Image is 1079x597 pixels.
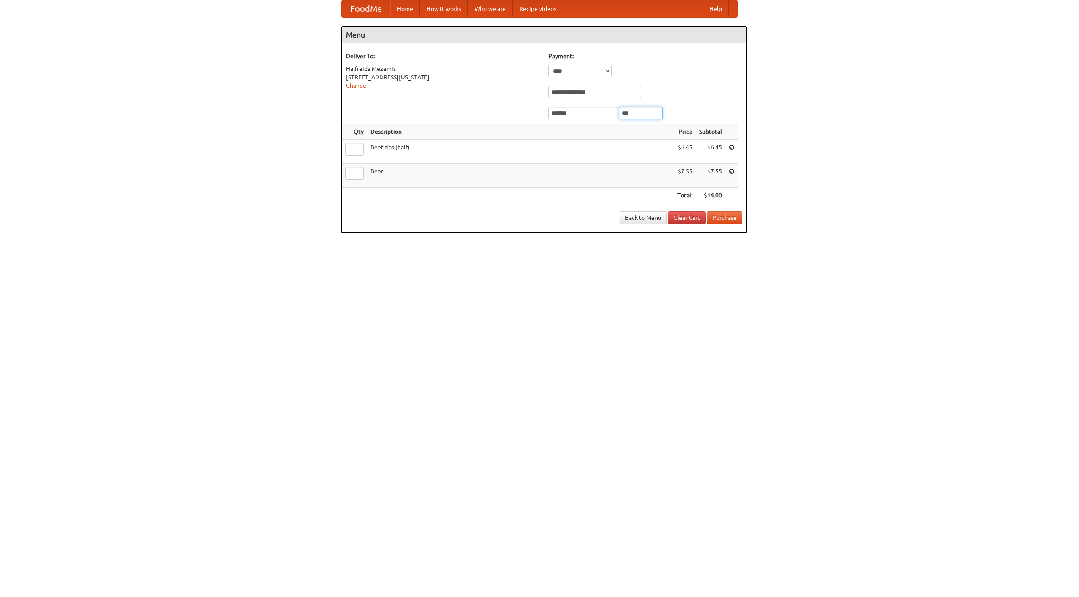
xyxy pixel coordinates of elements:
[346,73,540,81] div: [STREET_ADDRESS][US_STATE]
[707,211,742,224] button: Purchase
[390,0,420,17] a: Home
[342,0,390,17] a: FoodMe
[696,188,725,203] th: $14.00
[674,140,696,164] td: $6.45
[696,140,725,164] td: $6.45
[367,140,674,164] td: Beef ribs (half)
[674,124,696,140] th: Price
[367,124,674,140] th: Description
[674,188,696,203] th: Total:
[696,164,725,188] td: $7.55
[346,82,366,89] a: Change
[346,52,540,60] h5: Deliver To:
[342,124,367,140] th: Qty
[620,211,667,224] a: Back to Menu
[696,124,725,140] th: Subtotal
[346,65,540,73] div: Halfreida Mezemis
[548,52,742,60] h5: Payment:
[674,164,696,188] td: $7.55
[468,0,513,17] a: Who we are
[513,0,563,17] a: Recipe videos
[420,0,468,17] a: How it works
[668,211,706,224] a: Clear Cart
[342,27,746,43] h4: Menu
[367,164,674,188] td: Beer
[703,0,729,17] a: Help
